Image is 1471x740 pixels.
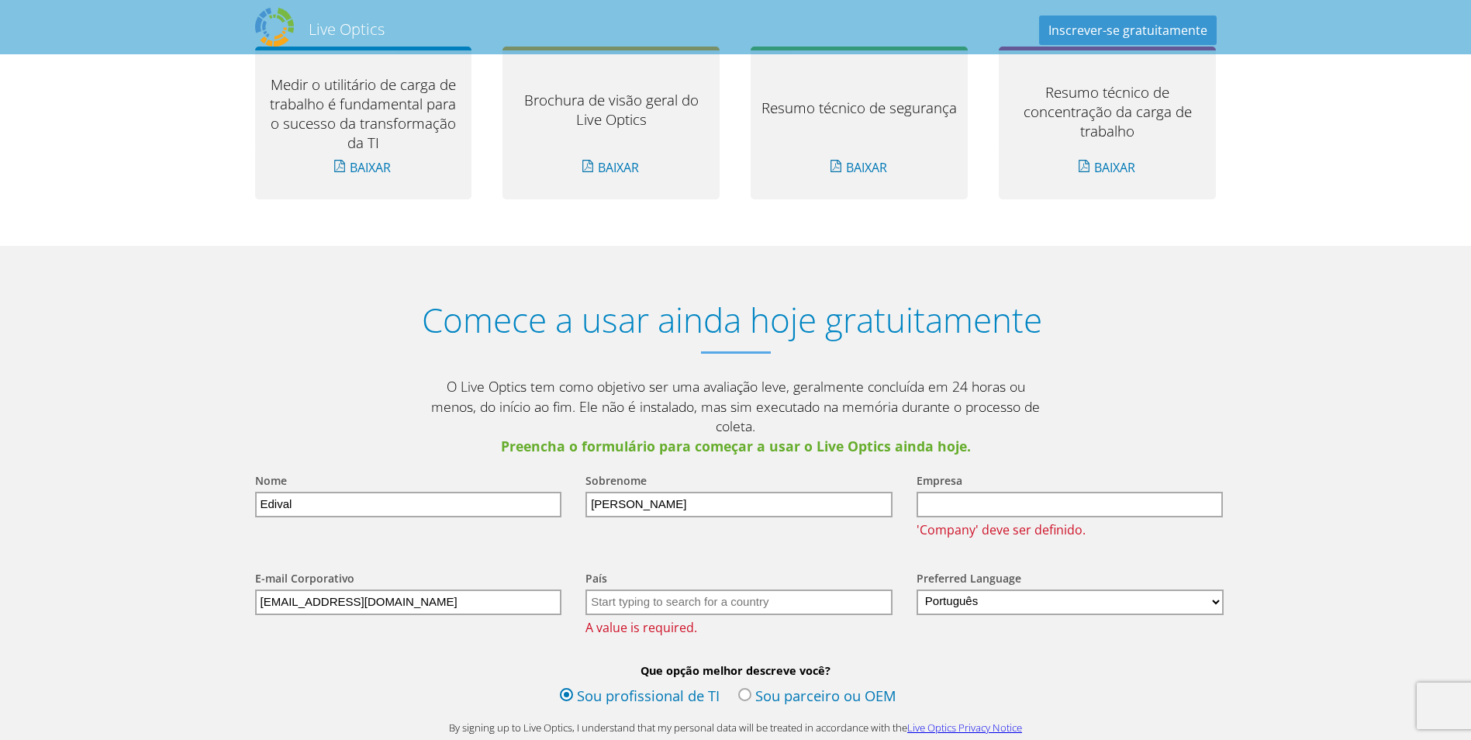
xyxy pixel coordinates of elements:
label: País [585,571,607,590]
a: Baixar [1071,153,1145,182]
label: Sobrenome [585,473,647,492]
p: O Live Optics tem como objetivo ser uma avaliação leve, geralmente concluída em 24 horas ou menos... [426,377,1046,456]
label: Sou profissional de TI [560,686,720,709]
h3: Resumo técnico de segurança [761,98,957,117]
label: Nome [255,473,287,492]
input: Start typing to search for a country [585,590,893,615]
label: Sou parceiro ou OEM [738,686,896,709]
label: E-mail Corporativo [255,571,354,590]
h3: Medir o utilitário de carga de trabalho é fundamental para o sucesso da transformação da TI [265,74,461,152]
h2: Live Optics [309,19,385,40]
p: By signing up to Live Optics, I understand that my personal data will be treated in accordance wi... [426,721,1046,735]
a: Baixar [823,153,896,182]
a: Live Optics Privacy Notice [907,721,1022,735]
label: Preferred Language [917,571,1021,590]
a: Baixar [575,153,648,182]
span: A value is required. [585,619,886,636]
h3: Resumo técnico de concentração da carga de trabalho [1010,82,1205,140]
b: Que opção melhor descreve você? [240,663,1232,678]
span: 'Company' deve ser definido. [917,521,1217,538]
label: Empresa [917,473,962,492]
a: Inscrever-se gratuitamente [1039,16,1217,45]
h3: Brochura de visão geral do Live Optics [513,90,709,129]
a: Baixar [326,153,400,182]
span: Preencha o formulário para começar a usar o Live Optics ainda hoje. [426,437,1046,457]
img: Dell Dpack [255,8,294,47]
h1: Comece a usar ainda hoje gratuitamente [240,300,1224,340]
